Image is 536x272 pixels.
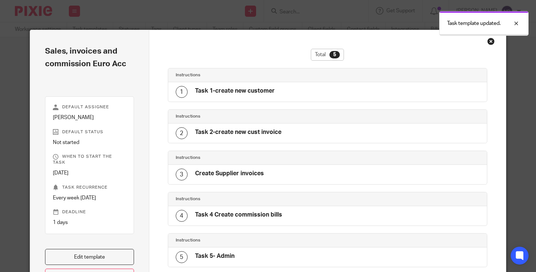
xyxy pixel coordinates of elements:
div: Total [311,49,344,61]
p: Default status [53,129,126,135]
p: [DATE] [53,169,126,177]
h4: Instructions [176,113,328,119]
h4: Instructions [176,155,328,161]
h4: Create Supplier invoices [195,170,264,177]
div: 4 [176,210,188,222]
div: 5 [329,51,340,58]
div: 1 [176,86,188,98]
p: Task recurrence [53,185,126,191]
p: Default assignee [53,104,126,110]
h4: Instructions [176,237,328,243]
h4: Task 2-create new cust invoice [195,128,281,136]
p: Not started [53,139,126,146]
div: 2 [176,127,188,139]
p: Task template updated. [447,20,501,27]
h4: Task 4 Create commission bills [195,211,282,219]
p: 1 days [53,219,126,226]
div: 3 [176,169,188,180]
p: Every week [DATE] [53,194,126,202]
p: When to start the task [53,154,126,166]
p: Deadline [53,209,126,215]
p: [PERSON_NAME] [53,114,126,121]
h4: Task 5- Admin [195,252,234,260]
a: Edit template [45,249,134,265]
h4: Instructions [176,196,328,202]
div: Close this dialog window [487,38,495,45]
div: 5 [176,251,188,263]
h4: Task 1-create new customer [195,87,275,95]
h2: Sales, invoices and commission Euro Acc [45,45,134,70]
h4: Instructions [176,72,328,78]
